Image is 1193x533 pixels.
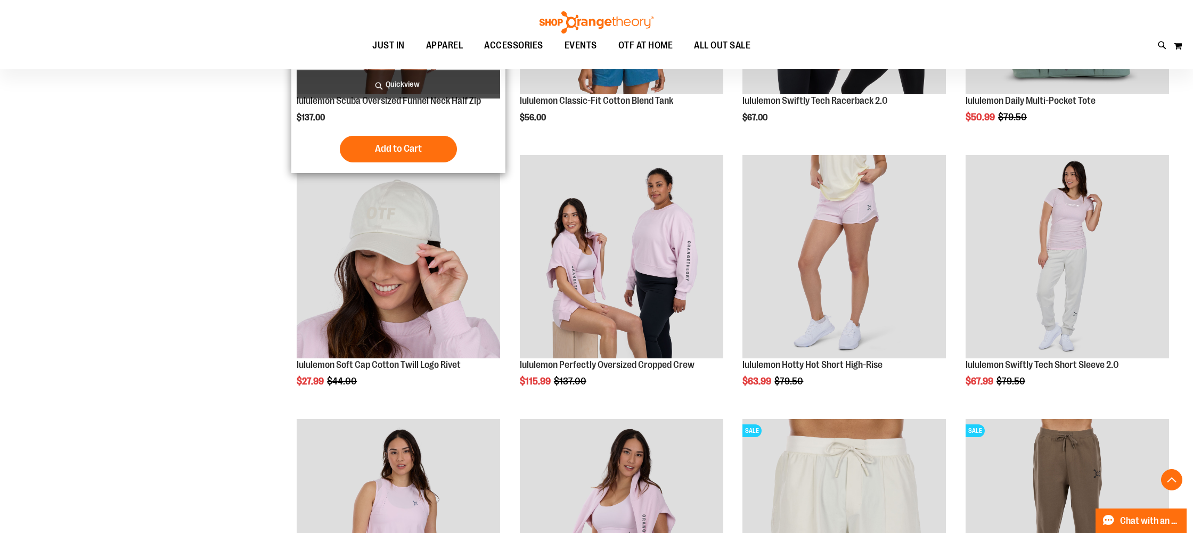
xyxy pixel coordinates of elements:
span: ACCESSORIES [484,34,543,58]
span: $79.50 [996,376,1027,387]
button: Add to Cart [340,136,457,162]
div: product [514,150,729,414]
span: $115.99 [520,376,552,387]
a: OTF lululemon Soft Cap Cotton Twill Logo Rivet KhakiSALE [297,155,500,360]
a: lululemon Swiftly Tech Short Sleeve 2.0 [966,359,1119,370]
a: lululemon Perfectly Oversized Cropped Crew [520,155,723,360]
a: lululemon Swiftly Tech Short Sleeve 2.0 [966,155,1169,360]
a: lululemon Scuba Oversized Funnel Neck Half Zip [297,95,481,106]
span: $27.99 [297,376,325,387]
span: SALE [742,424,762,437]
span: OTF AT HOME [618,34,673,58]
span: $56.00 [520,113,548,122]
span: $137.00 [297,113,326,122]
a: lululemon Classic-Fit Cotton Blend Tank [520,95,673,106]
div: product [960,150,1174,414]
span: SALE [966,424,985,437]
span: ALL OUT SALE [694,34,750,58]
a: lululemon Hotty Hot Short High-Rise [742,359,883,370]
a: lululemon Daily Multi-Pocket Tote [966,95,1096,106]
span: $50.99 [966,112,996,122]
span: JUST IN [372,34,405,58]
div: product [291,150,505,414]
img: lululemon Swiftly Tech Short Sleeve 2.0 [966,155,1169,358]
span: $44.00 [327,376,358,387]
img: Shop Orangetheory [538,11,655,34]
span: $67.99 [966,376,995,387]
img: lululemon Perfectly Oversized Cropped Crew [520,155,723,358]
a: lululemon Soft Cap Cotton Twill Logo Rivet [297,359,461,370]
div: product [737,150,951,414]
span: $137.00 [554,376,588,387]
span: $63.99 [742,376,773,387]
span: EVENTS [565,34,597,58]
img: lululemon Hotty Hot Short High-Rise [742,155,946,358]
a: lululemon Hotty Hot Short High-Rise [742,155,946,360]
span: Chat with an Expert [1120,516,1180,526]
a: lululemon Swiftly Tech Racerback 2.0 [742,95,888,106]
a: lululemon Perfectly Oversized Cropped Crew [520,359,694,370]
a: Quickview [297,70,500,99]
span: $67.00 [742,113,769,122]
span: Add to Cart [375,143,422,154]
span: APPAREL [426,34,463,58]
span: $79.50 [774,376,805,387]
button: Chat with an Expert [1096,509,1187,533]
img: OTF lululemon Soft Cap Cotton Twill Logo Rivet Khaki [297,155,500,358]
button: Back To Top [1161,469,1182,490]
span: $79.50 [998,112,1028,122]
